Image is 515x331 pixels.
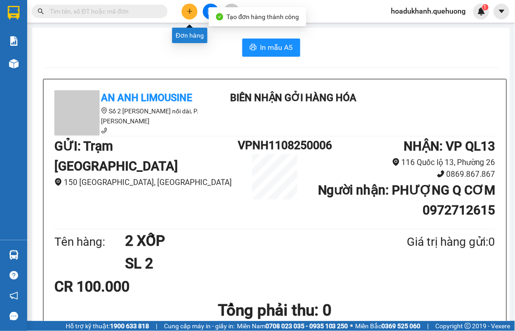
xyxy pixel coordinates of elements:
[207,8,214,15] span: file-add
[498,7,506,15] span: caret-down
[428,321,429,331] span: |
[318,183,496,218] b: Người nhận : PHƯỢNG Q CƠM 0972712615
[392,158,400,166] span: environment
[356,321,421,331] span: Miền Bắc
[9,36,19,46] img: solution-icon
[363,233,496,251] div: Giá trị hàng gửi: 0
[216,13,223,20] span: check-circle
[9,59,19,68] img: warehouse-icon
[66,321,149,331] span: Hỗ trợ kỹ thuật:
[125,252,363,275] h1: SL 2
[54,106,217,126] li: Số 2 [PERSON_NAME] nối dài, P. [PERSON_NAME]
[182,4,197,19] button: plus
[54,176,238,189] li: 150 [GEOGRAPHIC_DATA], [GEOGRAPHIC_DATA]
[260,42,293,53] span: In mẫu A5
[312,156,496,169] li: 116 Quốc lộ 13, Phường 26
[265,322,348,330] strong: 0708 023 035 - 0935 103 250
[382,322,421,330] strong: 0369 525 060
[224,4,240,19] button: aim
[351,324,353,328] span: ⚪️
[54,275,200,298] div: CR 100.000
[54,298,496,323] h1: Tổng phải thu: 0
[312,168,496,180] li: 0869.867.867
[54,139,178,174] b: GỬI : Trạm [GEOGRAPHIC_DATA]
[54,178,62,186] span: environment
[101,107,107,114] span: environment
[203,4,219,19] button: file-add
[242,39,300,57] button: printerIn mẫu A5
[101,127,107,134] span: phone
[101,92,192,103] b: An Anh Limousine
[11,58,50,101] b: An Anh Limousine
[8,6,19,19] img: logo-vxr
[482,4,489,10] sup: 1
[156,321,157,331] span: |
[494,4,510,19] button: caret-down
[465,323,471,329] span: copyright
[10,312,18,321] span: message
[10,271,18,280] span: question-circle
[10,292,18,300] span: notification
[54,233,125,251] div: Tên hàng:
[484,4,487,10] span: 1
[187,8,193,15] span: plus
[250,44,257,52] span: printer
[384,5,473,17] span: hoadukhanh.quehuong
[9,250,19,260] img: warehouse-icon
[238,136,312,154] h1: VPNH1108250006
[237,321,348,331] span: Miền Nam
[164,321,235,331] span: Cung cấp máy in - giấy in:
[110,322,149,330] strong: 1900 633 818
[437,170,445,178] span: phone
[58,13,87,87] b: Biên nhận gởi hàng hóa
[50,6,157,16] input: Tìm tên, số ĐT hoặc mã đơn
[125,229,363,252] h1: 2 XỐP
[477,7,486,15] img: icon-new-feature
[227,13,299,20] span: Tạo đơn hàng thành công
[404,139,496,154] b: NHẬN : VP QL13
[38,8,44,15] span: search
[230,92,357,103] b: Biên nhận gởi hàng hóa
